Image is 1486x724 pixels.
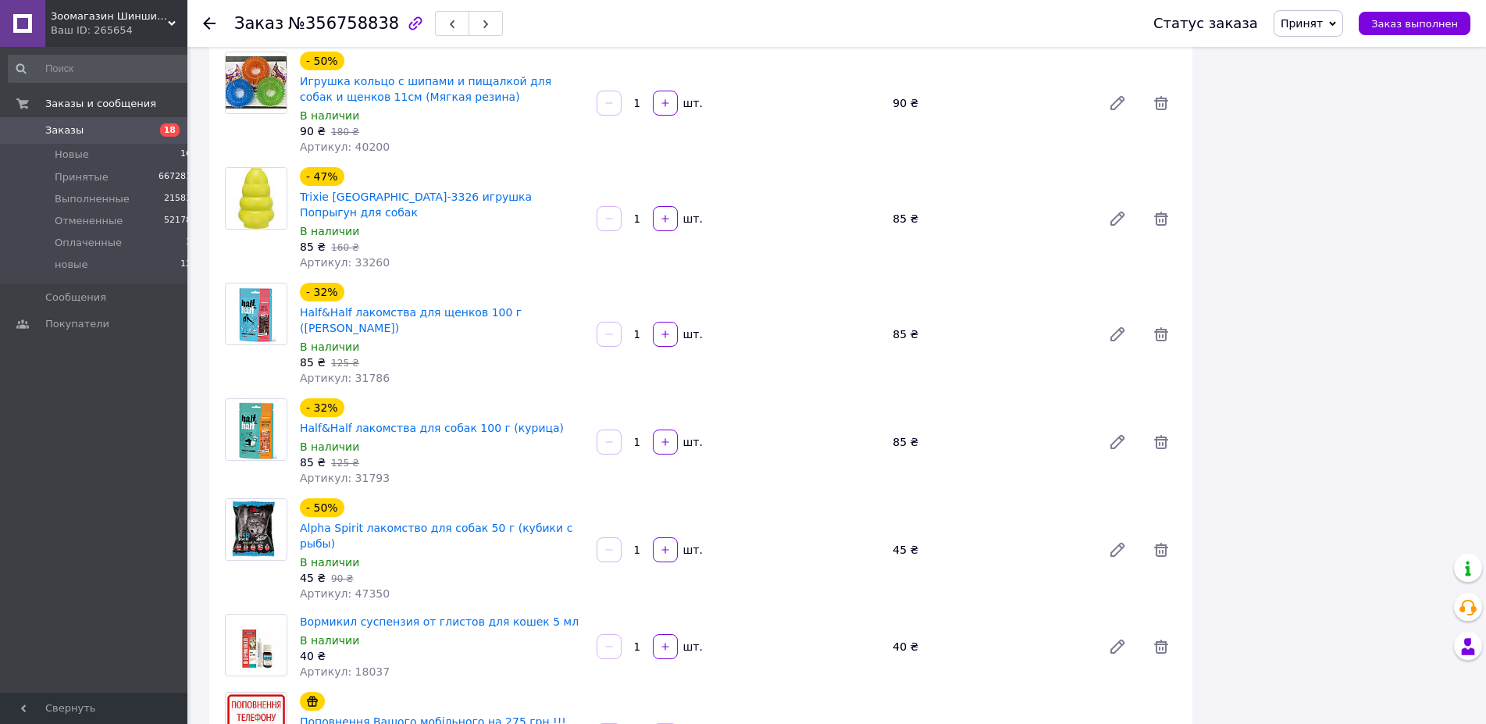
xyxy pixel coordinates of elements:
[300,52,344,70] div: - 50%
[51,9,168,23] span: Зоомагазин Шиншилка - Дискаунтер зоотоваров.Корма для кошек и собак. Ветеринарная аптека
[236,284,276,344] img: Half&Half лакомства для щенков 100 г (говядина)
[1281,17,1323,30] span: Принят
[679,542,704,558] div: шт.
[300,341,359,353] span: В наличии
[300,615,579,628] a: Вормикил суспензия от глистов для кошек 5 мл
[1102,319,1133,350] a: Редактировать
[1146,319,1177,350] span: Удалить
[45,291,106,305] span: Сообщения
[886,323,1096,345] div: 85 ₴
[1102,426,1133,458] a: Редактировать
[159,170,191,184] span: 667281
[55,214,123,228] span: Отмененные
[45,317,109,331] span: Покупатели
[234,14,283,33] span: Заказ
[1371,18,1458,30] span: Заказ выполнен
[886,431,1096,453] div: 85 ₴
[1153,16,1258,31] div: Статус заказа
[300,472,390,484] span: Артикул: 31793
[331,127,359,137] span: 180 ₴
[1146,426,1177,458] span: Удалить
[300,572,326,584] span: 45 ₴
[300,665,390,678] span: Артикул: 18037
[679,326,704,342] div: шт.
[886,636,1096,658] div: 40 ₴
[300,167,344,186] div: - 47%
[226,499,287,560] img: Alpha Spirit лакомство для собак 50 г (кубики с рыбы)
[164,214,191,228] span: 52178
[300,75,551,103] a: Игрушка кольцо с шипами и пищалкой для собак и щенков 11см (Мягкая резина)
[331,358,359,369] span: 125 ₴
[679,434,704,450] div: шт.
[1102,203,1133,234] a: Редактировать
[8,55,193,83] input: Поиск
[45,123,84,137] span: Заказы
[331,242,359,253] span: 160 ₴
[186,236,191,250] span: 3
[679,211,704,226] div: шт.
[331,458,359,469] span: 125 ₴
[164,192,191,206] span: 21583
[160,123,180,137] span: 18
[203,16,216,31] div: Вернуться назад
[300,556,359,569] span: В наличии
[300,422,564,434] a: Half&Half лакомства для собак 100 г (курица)
[300,141,390,153] span: Артикул: 40200
[1102,631,1133,662] a: Редактировать
[51,23,187,37] div: Ваш ID: 265654
[45,97,156,111] span: Заказы и сообщения
[300,256,390,269] span: Артикул: 33260
[886,539,1096,561] div: 45 ₴
[300,356,326,369] span: 85 ₴
[300,241,326,253] span: 85 ₴
[180,148,191,162] span: 16
[1146,534,1177,565] span: Удалить
[1146,631,1177,662] span: Удалить
[55,192,130,206] span: Выполненные
[679,639,704,654] div: шт.
[55,170,109,184] span: Принятые
[1146,87,1177,119] span: Удалить
[300,634,359,647] span: В наличии
[226,619,287,672] img: Вормикил суспензия от глистов для кошек 5 мл
[180,258,191,272] span: 12
[300,498,344,517] div: - 50%
[55,148,89,162] span: Новые
[300,283,344,301] div: - 32%
[300,522,572,550] a: Alpha Spirit лакомство для собак 50 г (кубики с рыбы)
[886,208,1096,230] div: 85 ₴
[300,191,532,219] a: Trixie [GEOGRAPHIC_DATA]-3326 игрушка Попрыгун для собак
[300,648,584,664] div: 40 ₴
[300,440,359,453] span: В наличии
[226,56,287,109] img: Игрушка кольцо с шипами и пищалкой для собак и щенков 11см (Мягкая резина)
[300,125,326,137] span: 90 ₴
[1102,87,1133,119] a: Редактировать
[235,399,277,460] img: Half&Half лакомства для собак 100 г (курица)
[300,398,344,417] div: - 32%
[300,225,359,237] span: В наличии
[679,95,704,111] div: шт.
[1102,534,1133,565] a: Редактировать
[1146,203,1177,234] span: Удалить
[300,109,359,122] span: В наличии
[288,14,399,33] span: №356758838
[1359,12,1470,35] button: Заказ выполнен
[300,456,326,469] span: 85 ₴
[300,587,390,600] span: Артикул: 47350
[300,306,522,334] a: Half&Half лакомства для щенков 100 г ([PERSON_NAME])
[55,258,87,272] span: новые
[331,573,353,584] span: 90 ₴
[226,168,287,229] img: Trixie TX-3326 игрушка Попрыгун для собак
[300,372,390,384] span: Артикул: 31786
[886,92,1096,114] div: 90 ₴
[55,236,122,250] span: Оплаченные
